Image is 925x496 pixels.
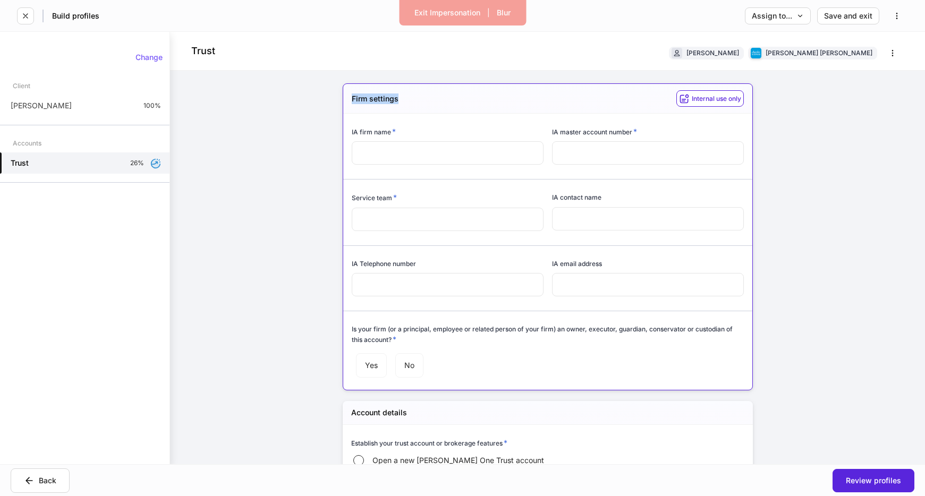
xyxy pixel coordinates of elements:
div: Exit Impersonation [414,9,480,16]
button: Change [129,49,169,66]
h6: IA firm name [352,126,396,137]
h5: Account details [351,407,407,418]
h5: Trust [11,158,29,168]
button: Review profiles [833,469,914,492]
h5: Firm settings [352,93,398,104]
div: Back [24,475,56,486]
h6: Internal use only [692,93,741,104]
h6: IA Telephone number [352,259,416,269]
div: Assign to... [752,12,804,20]
button: Save and exit [817,7,879,24]
p: 100% [143,101,161,110]
button: Exit Impersonation [408,4,487,21]
h6: IA contact name [552,192,601,202]
div: [PERSON_NAME] [686,48,739,58]
p: [PERSON_NAME] [11,100,72,111]
div: Client [13,76,30,95]
h6: IA master account number [552,126,637,137]
div: Review profiles [846,477,901,484]
div: Accounts [13,134,41,152]
h6: IA email address [552,259,602,269]
h6: Establish your trust account or brokerage features [351,438,507,448]
p: 26% [130,159,144,167]
div: Change [135,54,163,61]
span: Open a new [PERSON_NAME] One Trust account [372,455,544,466]
img: charles-schwab-BFYFdbvS.png [751,48,761,58]
div: Save and exit [824,12,872,20]
h6: Is your firm (or a principal, employee or related person of your firm) an owner, executor, guardi... [352,324,744,345]
h5: Build profiles [52,11,99,21]
button: Assign to... [745,7,811,24]
div: Blur [497,9,511,16]
button: Blur [490,4,517,21]
h6: Service team [352,192,397,203]
div: [PERSON_NAME] [PERSON_NAME] [766,48,872,58]
h4: Trust [191,45,215,57]
button: Back [11,468,70,493]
